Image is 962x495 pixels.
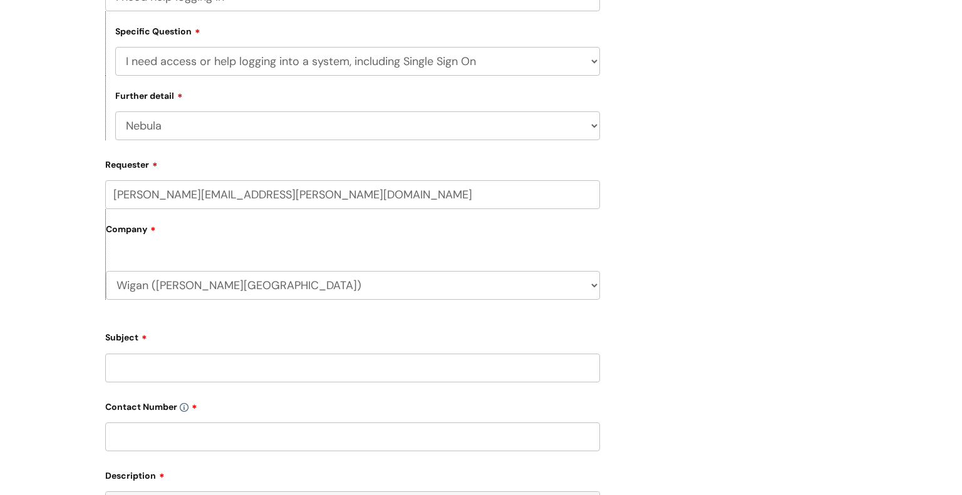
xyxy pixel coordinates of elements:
label: Company [106,220,600,248]
img: info-icon.svg [180,403,189,412]
label: Requester [105,155,600,170]
label: Further detail [115,89,183,101]
label: Specific Question [115,24,200,37]
label: Contact Number [105,397,600,412]
label: Description [105,466,600,481]
input: Email [105,180,600,209]
label: Subject [105,328,600,343]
